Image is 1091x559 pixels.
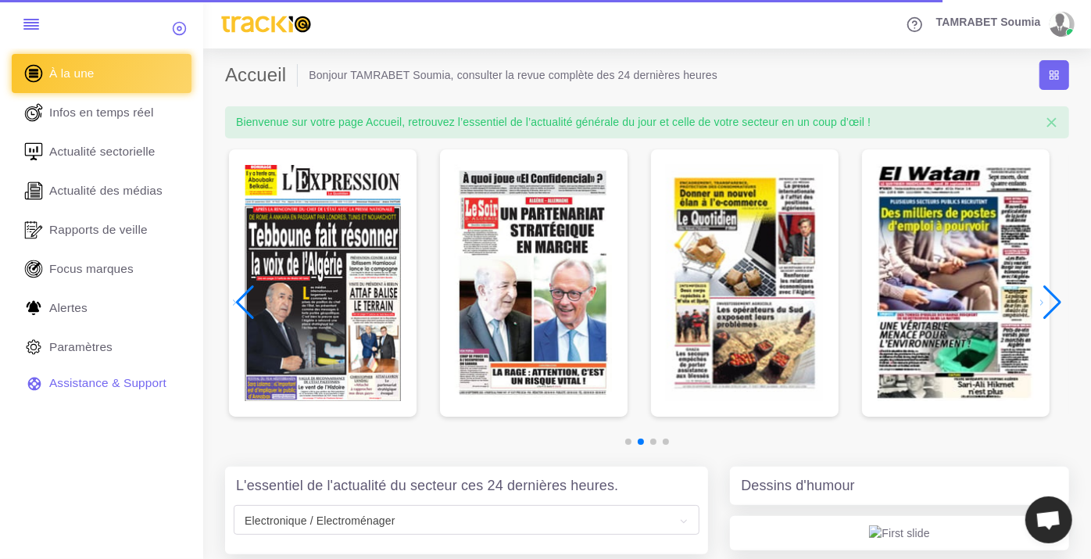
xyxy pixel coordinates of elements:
[225,106,1069,138] div: Bienvenue sur votre page Accueil, retrouvez l’essentiel de l’actualité générale du jour et celle ...
[49,299,88,317] span: Alertes
[22,140,45,163] img: revue-sectorielle.svg
[928,12,1080,37] a: TAMRABET Soumia avatar
[22,218,45,242] img: rapport_1.svg
[22,101,45,124] img: revue-live.svg
[1035,106,1069,139] button: Close
[229,149,417,417] div: 2 / 7
[12,171,191,210] a: Actualité des médias
[22,257,45,281] img: focus-marques.svg
[236,478,618,495] h4: L'essentiel de l'actualité du secteur ces 24 dernières heures.
[625,439,631,445] span: Go to slide 1
[1025,496,1072,543] div: Ouvrir le chat
[49,182,163,199] span: Actualité des médias
[1050,12,1070,37] img: avatar
[234,505,699,535] span: Electronique / Electroménager
[49,221,148,238] span: Rapports de veille
[12,328,191,367] a: Paramètres
[49,143,156,160] span: Actualité sectorielle
[225,64,298,87] h2: Accueil
[12,93,191,132] a: Infos en temps réel
[12,132,191,171] a: Actualité sectorielle
[862,149,1050,417] div: 5 / 7
[238,510,695,532] span: Electronique / Electroménager
[22,335,45,359] img: parametre.svg
[49,374,166,392] span: Assistance & Support
[49,339,113,356] span: Paramètres
[49,104,154,121] span: Infos en temps réel
[12,288,191,328] a: Alertes
[49,65,95,82] span: À la une
[650,439,656,445] span: Go to slide 3
[1046,110,1058,134] span: ×
[651,149,839,417] div: 4 / 7
[214,9,318,40] img: trackio.svg
[638,439,644,445] span: Go to slide 2
[440,149,628,417] div: 3 / 7
[663,439,669,445] span: Go to slide 4
[22,296,45,320] img: Alerte.svg
[1040,285,1061,320] div: Next slide
[49,260,134,278] span: Focus marques
[233,285,254,320] div: Previous slide
[309,67,717,83] li: Bonjour TAMRABET Soumia, consulter la revue complète des 24 dernières heures
[22,62,45,85] img: home.svg
[22,179,45,202] img: revue-editorielle.svg
[12,249,191,288] a: Focus marques
[936,16,1041,27] span: TAMRABET Soumia
[741,478,855,495] h4: Dessins d'humour
[869,525,929,541] img: First slide
[12,210,191,249] a: Rapports de veille
[12,54,191,93] a: À la une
